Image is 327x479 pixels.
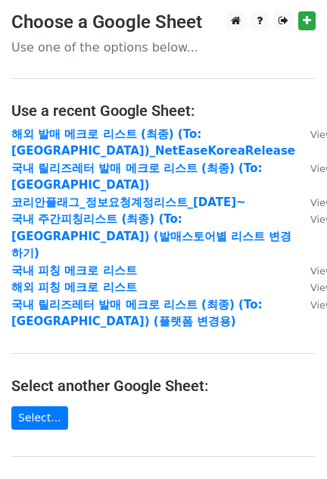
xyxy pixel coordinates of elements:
a: 국내 릴리즈레터 발매 메크로 리스트 (최종) (To:[GEOGRAPHIC_DATA]) [11,161,262,193]
p: Use one of the options below... [11,39,316,55]
a: 국내 피칭 메크로 리스트 [11,264,137,277]
h3: Choose a Google Sheet [11,11,316,33]
a: 국내 릴리즈레터 발매 메크로 리스트 (최종) (To:[GEOGRAPHIC_DATA]) (플랫폼 변경용) [11,298,262,329]
a: 해외 피칭 메크로 리스트 [11,280,137,294]
a: 해외 발매 메크로 리스트 (최종) (To: [GEOGRAPHIC_DATA])_NetEaseKoreaRelease [11,127,295,158]
a: Select... [11,406,68,430]
h4: Select another Google Sheet: [11,377,316,395]
a: 코리안플래그_정보요청계정리스트_[DATE]~ [11,196,246,209]
a: 국내 주간피칭리스트 (최종) (To:[GEOGRAPHIC_DATA]) (발매스토어별 리스트 변경하기) [11,212,291,260]
h4: Use a recent Google Sheet: [11,102,316,120]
